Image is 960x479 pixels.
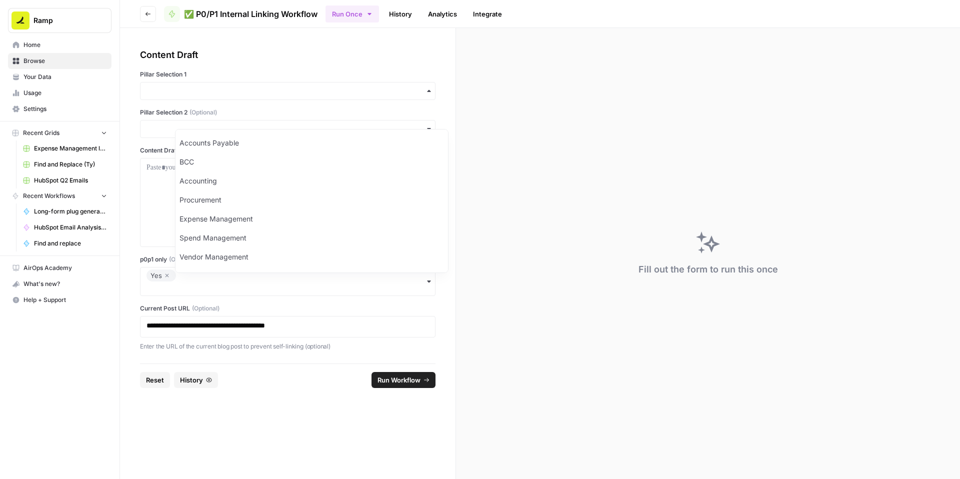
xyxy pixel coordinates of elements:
[34,223,107,232] span: HubSpot Email Analysis Segment
[189,108,217,117] span: (Optional)
[8,37,111,53] a: Home
[8,188,111,203] button: Recent Workflows
[34,160,107,169] span: Find and Replace (Ty)
[23,295,107,304] span: Help + Support
[18,203,111,219] a: Long-form plug generator – Content tuning version
[18,219,111,235] a: HubSpot Email Analysis Segment
[180,375,203,385] span: History
[8,125,111,140] button: Recent Grids
[140,372,170,388] button: Reset
[140,108,435,117] label: Pillar Selection 2
[8,53,111,69] a: Browse
[175,266,448,285] div: FinOps
[377,375,420,385] span: Run Workflow
[175,209,448,228] div: Expense Management
[175,247,448,266] div: Vendor Management
[18,172,111,188] a: HubSpot Q2 Emails
[164,6,317,22] a: ✅ P0/P1 Internal Linking Workflow
[422,6,463,22] a: Analytics
[34,144,107,153] span: Expense Management long-form plug generator --> Publish to Sanity
[8,101,111,117] a: Settings
[8,85,111,101] a: Usage
[23,104,107,113] span: Settings
[638,262,778,276] div: Fill out the form to run this once
[140,304,435,313] label: Current Post URL
[23,72,107,81] span: Your Data
[23,88,107,97] span: Usage
[18,156,111,172] a: Find and Replace (Ty)
[175,133,448,152] div: Accounts Payable
[23,56,107,65] span: Browse
[34,207,107,216] span: Long-form plug generator – Content tuning version
[325,5,379,22] button: Run Once
[11,11,29,29] img: Ramp Logo
[8,69,111,85] a: Your Data
[18,235,111,251] a: Find and replace
[192,304,219,313] span: (Optional)
[175,171,448,190] div: Accounting
[140,255,435,264] label: p0p1 only
[23,128,59,137] span: Recent Grids
[33,15,94,25] span: Ramp
[23,40,107,49] span: Home
[8,292,111,308] button: Help + Support
[23,191,75,200] span: Recent Workflows
[34,239,107,248] span: Find and replace
[146,375,164,385] span: Reset
[8,276,111,291] div: What's new?
[150,269,172,281] div: Yes
[140,267,435,296] button: Yes
[18,140,111,156] a: Expense Management long-form plug generator --> Publish to Sanity
[34,176,107,185] span: HubSpot Q2 Emails
[140,70,435,79] label: Pillar Selection 1
[175,190,448,209] div: Procurement
[383,6,418,22] a: History
[23,263,107,272] span: AirOps Academy
[371,372,435,388] button: Run Workflow
[169,255,196,264] span: (Optional)
[175,228,448,247] div: Spend Management
[467,6,508,22] a: Integrate
[184,8,317,20] span: ✅ P0/P1 Internal Linking Workflow
[8,8,111,33] button: Workspace: Ramp
[140,341,435,351] p: Enter the URL of the current blog post to prevent self-linking (optional)
[140,48,435,62] div: Content Draft
[175,152,448,171] div: BCC
[8,276,111,292] button: What's new?
[140,146,435,155] label: Content Draft in HTML
[8,260,111,276] a: AirOps Academy
[174,372,218,388] button: History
